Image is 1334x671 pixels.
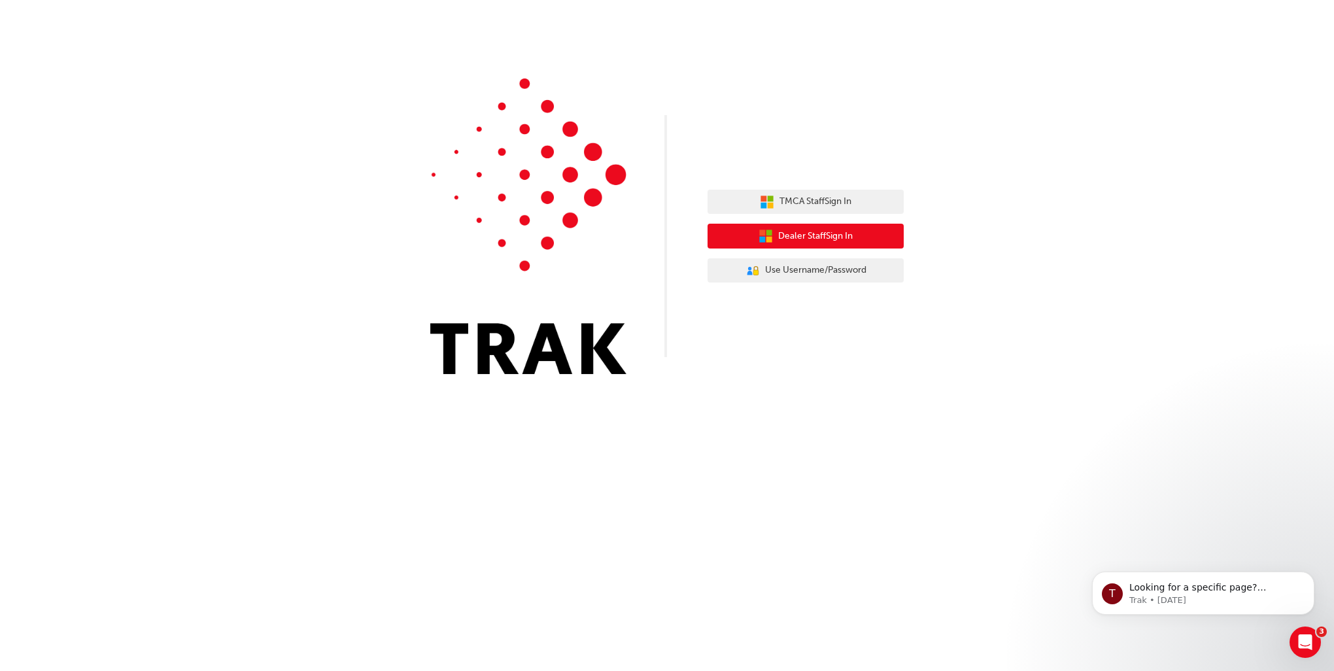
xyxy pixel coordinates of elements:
[708,224,904,249] button: Dealer StaffSign In
[708,190,904,215] button: TMCA StaffSign In
[1290,627,1321,658] iframe: Intercom live chat
[778,229,853,244] span: Dealer Staff Sign In
[779,194,851,209] span: TMCA Staff Sign In
[1316,627,1327,637] span: 3
[430,78,626,374] img: Trak
[708,258,904,283] button: Use Username/Password
[1072,544,1334,636] iframe: Intercom notifications message
[765,263,866,278] span: Use Username/Password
